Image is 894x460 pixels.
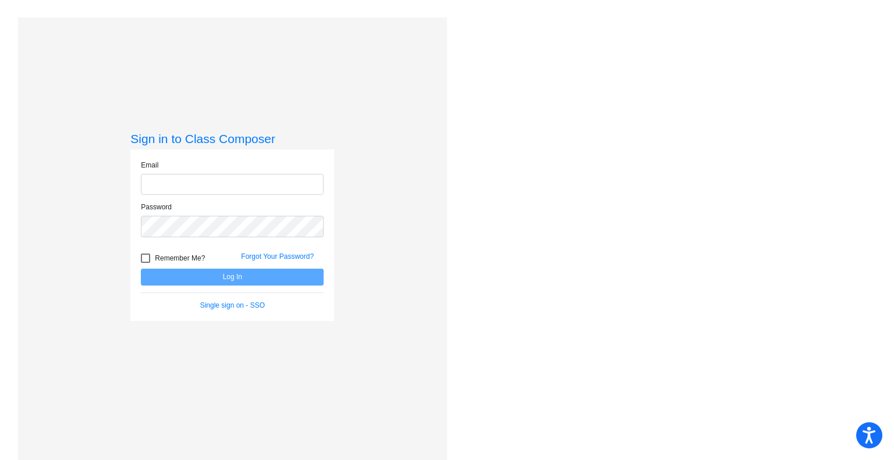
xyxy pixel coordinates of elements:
a: Single sign on - SSO [200,301,265,309]
label: Password [141,202,172,212]
button: Log In [141,269,324,286]
label: Email [141,160,158,170]
h3: Sign in to Class Composer [130,131,334,146]
span: Remember Me? [155,251,205,265]
a: Forgot Your Password? [241,252,314,261]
